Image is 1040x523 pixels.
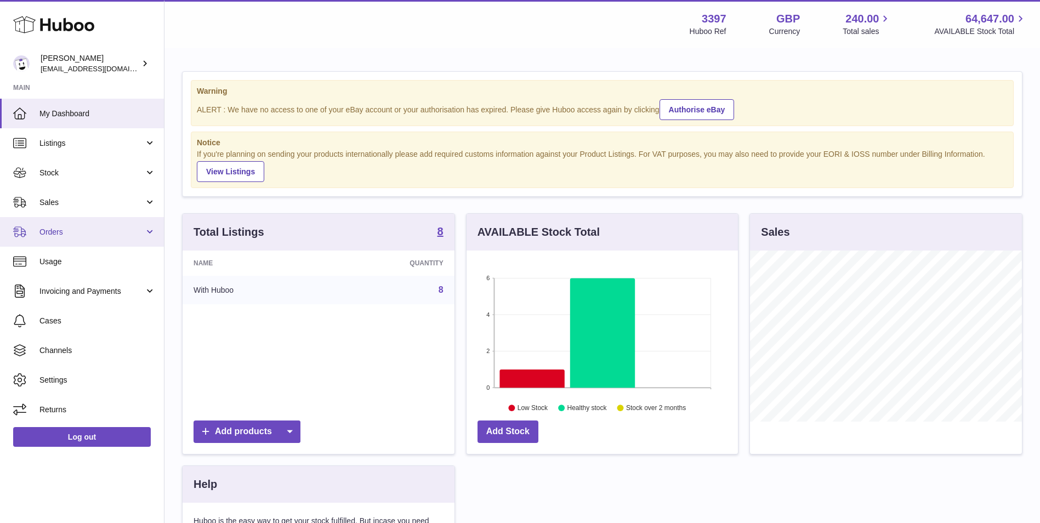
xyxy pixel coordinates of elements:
a: Log out [13,427,151,447]
img: sales@canchema.com [13,55,30,72]
text: Healthy stock [567,405,607,412]
span: Sales [39,197,144,208]
text: 2 [486,348,490,355]
span: Invoicing and Payments [39,286,144,297]
span: Settings [39,375,156,385]
span: Total sales [843,26,891,37]
strong: 3397 [702,12,726,26]
text: 6 [486,275,490,281]
a: Authorise eBay [660,99,735,120]
span: Cases [39,316,156,326]
td: With Huboo [183,276,326,304]
span: 240.00 [845,12,879,26]
th: Name [183,251,326,276]
strong: Notice [197,138,1008,148]
span: Stock [39,168,144,178]
a: 64,647.00 AVAILABLE Stock Total [934,12,1027,37]
span: AVAILABLE Stock Total [934,26,1027,37]
div: [PERSON_NAME] [41,53,139,74]
a: 8 [439,285,444,294]
h3: AVAILABLE Stock Total [478,225,600,240]
strong: GBP [776,12,800,26]
h3: Total Listings [194,225,264,240]
h3: Sales [761,225,789,240]
strong: 8 [437,226,444,237]
a: View Listings [197,161,264,182]
a: 240.00 Total sales [843,12,891,37]
text: Stock over 2 months [626,405,686,412]
text: 0 [486,384,490,391]
strong: Warning [197,86,1008,96]
a: 8 [437,226,444,239]
a: Add Stock [478,420,538,443]
text: Low Stock [518,405,548,412]
a: Add products [194,420,300,443]
div: ALERT : We have no access to one of your eBay account or your authorisation has expired. Please g... [197,98,1008,120]
span: Returns [39,405,156,415]
div: Currency [769,26,800,37]
div: If you're planning on sending your products internationally please add required customs informati... [197,149,1008,182]
span: Usage [39,257,156,267]
span: Orders [39,227,144,237]
div: Huboo Ref [690,26,726,37]
span: 64,647.00 [965,12,1014,26]
span: Channels [39,345,156,356]
h3: Help [194,477,217,492]
th: Quantity [326,251,454,276]
text: 4 [486,311,490,318]
span: [EMAIL_ADDRESS][DOMAIN_NAME] [41,64,161,73]
span: Listings [39,138,144,149]
span: My Dashboard [39,109,156,119]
